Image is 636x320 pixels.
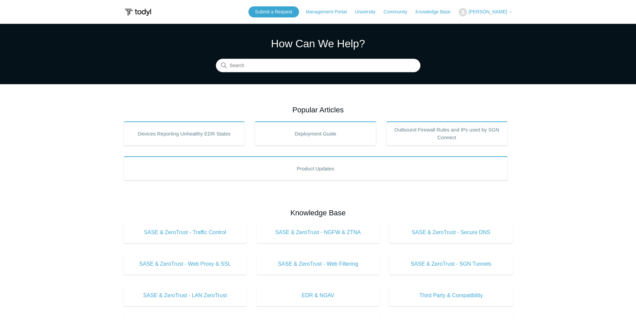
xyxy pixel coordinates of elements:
a: Outbound Firewall Rules and IPs used by SGN Connect [386,121,508,146]
a: Deployment Guide [255,121,376,146]
span: SASE & ZeroTrust - Web Proxy & SSL [134,260,237,268]
span: Third Party & Compatibility [400,291,503,300]
span: SASE & ZeroTrust - Traffic Control [134,228,237,236]
a: University [355,8,382,15]
a: Management Portal [306,8,353,15]
span: EDR & NGAV [267,291,369,300]
span: SASE & ZeroTrust - NGFW & ZTNA [267,228,369,236]
input: Search [216,59,420,72]
a: Product Updates [124,156,508,180]
a: Devices Reporting Unhealthy EDR States [124,121,245,146]
a: SASE & ZeroTrust - LAN ZeroTrust [124,285,247,306]
span: SASE & ZeroTrust - SGN Tunnels [400,260,503,268]
span: SASE & ZeroTrust - Web Filtering [267,260,369,268]
a: SASE & ZeroTrust - NGFW & ZTNA [256,222,380,243]
a: SASE & ZeroTrust - Web Proxy & SSL [124,253,247,275]
h1: How Can We Help? [216,36,420,52]
a: Third Party & Compatibility [390,285,513,306]
a: SASE & ZeroTrust - SGN Tunnels [390,253,513,275]
a: SASE & ZeroTrust - Traffic Control [124,222,247,243]
h2: Popular Articles [124,104,513,115]
a: Submit a Request [248,6,299,17]
button: [PERSON_NAME] [459,8,512,16]
span: SASE & ZeroTrust - Secure DNS [400,228,503,236]
a: SASE & ZeroTrust - Secure DNS [390,222,513,243]
h2: Knowledge Base [124,207,513,218]
img: Todyl Support Center Help Center home page [124,6,152,18]
a: Community [384,8,414,15]
span: SASE & ZeroTrust - LAN ZeroTrust [134,291,237,300]
a: SASE & ZeroTrust - Web Filtering [256,253,380,275]
span: [PERSON_NAME] [468,9,507,14]
a: Knowledge Base [415,8,457,15]
a: EDR & NGAV [256,285,380,306]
